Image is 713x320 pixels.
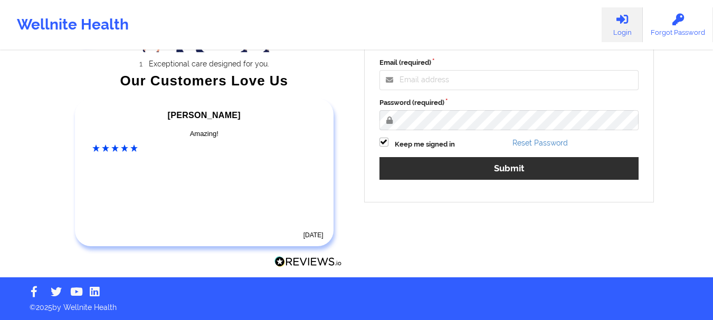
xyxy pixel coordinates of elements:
a: Login [602,7,643,42]
div: Amazing! [92,129,316,139]
label: Email (required) [379,57,639,68]
span: [PERSON_NAME] [168,111,241,120]
div: Our Customers Love Us [66,75,342,86]
li: Exceptional care designed for you. [76,60,342,68]
p: © 2025 by Wellnite Health [22,295,691,313]
label: Password (required) [379,98,639,108]
time: [DATE] [303,231,324,239]
a: Reset Password [512,139,568,147]
label: Keep me signed in [395,139,455,150]
button: Submit [379,157,639,180]
a: Forgot Password [643,7,713,42]
a: Reviews.io Logo [274,256,342,270]
input: Email address [379,70,639,90]
img: Reviews.io Logo [274,256,342,267]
